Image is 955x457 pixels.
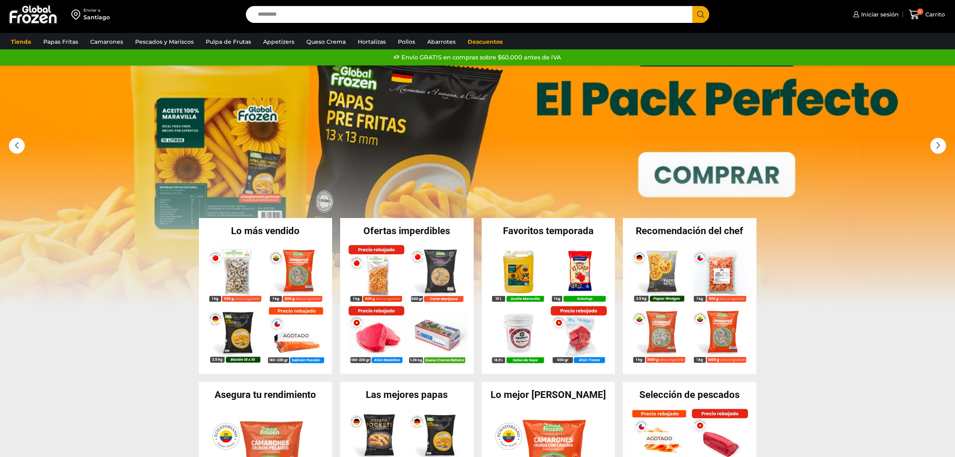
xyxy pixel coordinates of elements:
[199,390,333,400] h2: Asegura tu rendimiento
[923,10,945,18] span: Carrito
[7,34,35,49] a: Tienda
[202,34,255,49] a: Pulpa de Frutas
[340,390,474,400] h2: Las mejores papas
[482,226,615,236] h2: Favoritos temporada
[930,138,946,154] div: Next slide
[39,34,82,49] a: Papas Fritas
[623,226,756,236] h2: Recomendación del chef
[482,390,615,400] h2: Lo mejor [PERSON_NAME]
[907,5,947,24] a: 0 Carrito
[131,34,198,49] a: Pescados y Mariscos
[259,34,298,49] a: Appetizers
[641,432,678,445] p: Agotado
[302,34,350,49] a: Queso Crema
[340,226,474,236] h2: Ofertas imperdibles
[354,34,390,49] a: Hortalizas
[859,10,899,18] span: Iniciar sesión
[851,6,899,22] a: Iniciar sesión
[277,329,314,342] p: Agotado
[86,34,127,49] a: Camarones
[71,8,83,21] img: address-field-icon.svg
[83,13,110,21] div: Santiago
[199,226,333,236] h2: Lo más vendido
[623,390,756,400] h2: Selección de pescados
[917,8,923,15] span: 0
[9,138,25,154] div: Previous slide
[83,8,110,13] div: Enviar a
[423,34,460,49] a: Abarrotes
[692,6,709,23] button: Search button
[394,34,419,49] a: Pollos
[464,34,507,49] a: Descuentos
